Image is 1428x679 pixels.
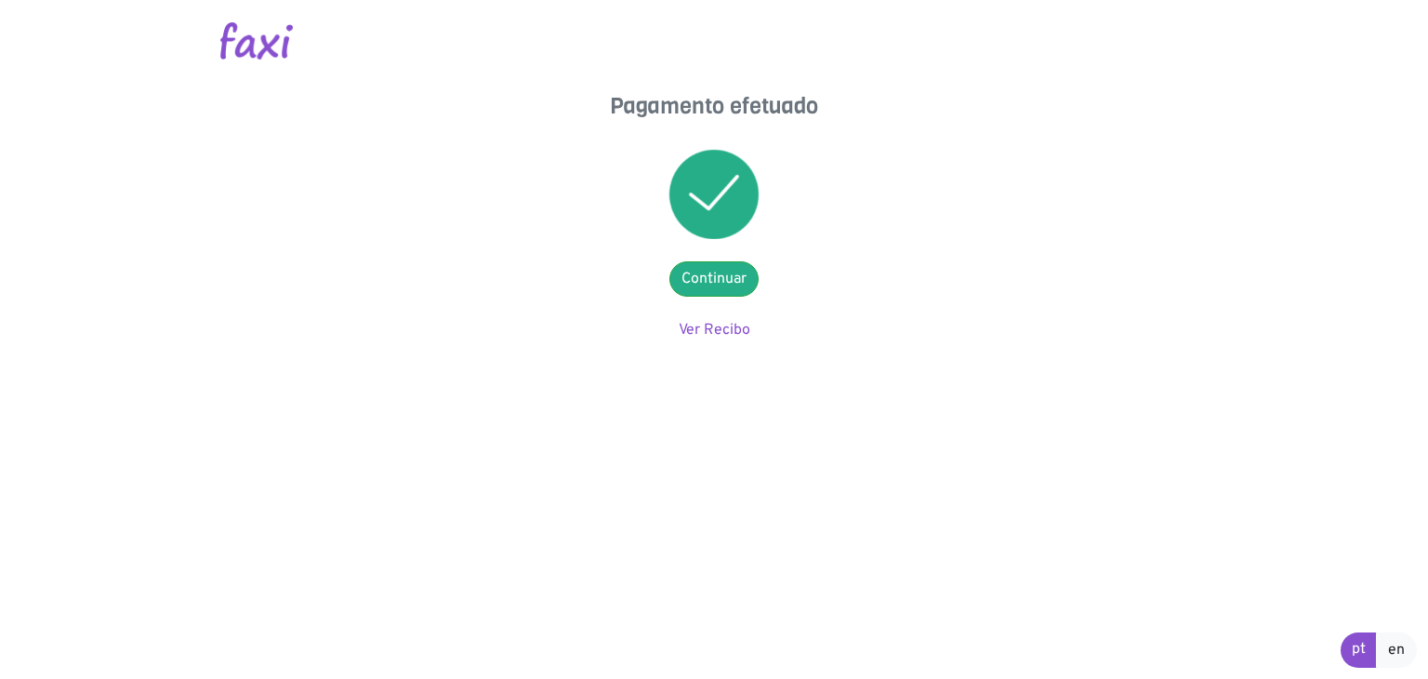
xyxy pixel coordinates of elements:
[1376,632,1417,668] a: en
[679,321,750,339] a: Ver Recibo
[1341,632,1377,668] a: pt
[669,150,759,239] img: success
[528,93,900,120] h4: Pagamento efetuado
[669,261,759,297] a: Continuar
